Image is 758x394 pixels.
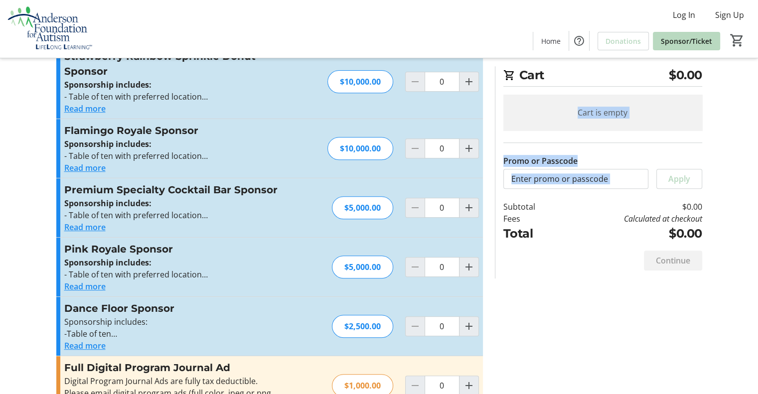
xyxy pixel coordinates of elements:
[503,225,561,243] td: Total
[64,221,106,233] button: Read more
[332,315,393,338] div: $2,500.00
[64,162,106,174] button: Read more
[64,123,282,138] h3: Flamingo Royale Sponsor
[561,213,702,225] td: Calculated at checkout
[459,317,478,336] button: Increment by one
[425,138,459,158] input: Flamingo Royale Sponsor Quantity
[503,213,561,225] td: Fees
[503,155,578,167] label: Promo or Passcode
[64,150,282,162] p: - Table of ten with preferred location
[64,268,282,280] p: - Table of ten with preferred location
[661,36,712,46] span: Sponsor/Ticket
[459,139,478,158] button: Increment by one
[503,66,702,87] h2: Cart
[728,31,746,49] button: Cart
[332,256,393,278] div: $5,000.00
[656,169,702,189] button: Apply
[64,360,282,375] h3: Full Digital Program Journal Ad
[569,31,589,51] button: Help
[64,198,152,209] strong: Sponsorship includes:
[606,36,641,46] span: Donations
[64,316,282,328] p: Sponsorship includes:
[425,198,459,218] input: Premium Specialty Cocktail Bar Sponsor Quantity
[64,257,152,268] strong: Sponsorship includes:
[64,91,282,103] p: - Table of ten with preferred location
[64,49,282,79] h3: Strawberry Rainbow Sprinkle Donut Sponsor
[6,4,95,54] img: Anderson Foundation for Autism 's Logo
[673,9,695,21] span: Log In
[653,32,720,50] a: Sponsor/Ticket
[533,32,569,50] a: Home
[425,72,459,92] input: Strawberry Rainbow Sprinkle Donut Sponsor Quantity
[715,9,744,21] span: Sign Up
[503,95,702,131] div: Cart is empty
[64,242,282,257] h3: Pink Royale Sponsor
[425,316,459,336] input: Dance Floor Sponsor Quantity
[327,137,393,160] div: $10,000.00
[425,257,459,277] input: Pink Royale Sponsor Quantity
[561,225,702,243] td: $0.00
[64,138,152,149] strong: Sponsorship includes:
[459,258,478,276] button: Increment by one
[327,70,393,93] div: $10,000.00
[64,79,152,90] strong: Sponsorship includes:
[669,66,702,84] span: $0.00
[64,301,282,316] h3: Dance Floor Sponsor
[64,209,282,221] p: - Table of ten with preferred location
[541,36,561,46] span: Home
[64,340,106,352] button: Read more
[332,196,393,219] div: $5,000.00
[459,198,478,217] button: Increment by one
[64,103,106,115] button: Read more
[561,201,702,213] td: $0.00
[598,32,649,50] a: Donations
[665,7,703,23] button: Log In
[668,173,690,185] span: Apply
[64,280,106,292] button: Read more
[64,328,282,340] p: -Table of ten
[64,182,282,197] h3: Premium Specialty Cocktail Bar Sponsor
[503,169,648,189] input: Enter promo or passcode
[503,201,561,213] td: Subtotal
[459,72,478,91] button: Increment by one
[707,7,752,23] button: Sign Up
